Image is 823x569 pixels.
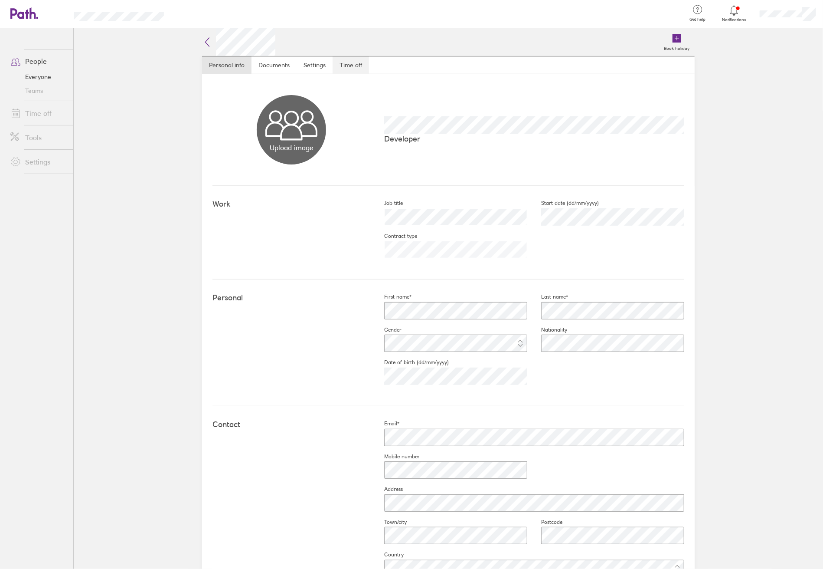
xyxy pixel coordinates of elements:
span: Notifications [720,17,748,23]
a: Time off [333,56,369,74]
a: People [3,53,73,70]
h4: Contact [212,420,370,429]
a: Teams [3,84,73,98]
a: Book holiday [659,28,695,56]
label: Mobile number [370,453,420,460]
a: Personal info [202,56,251,74]
label: Start date (dd/mm/yyyy) [527,200,599,207]
a: Notifications [720,4,748,23]
a: Tools [3,129,73,146]
label: First name* [370,293,411,300]
label: Country [370,551,404,558]
h4: Work [212,200,370,209]
label: Job title [370,200,403,207]
a: Everyone [3,70,73,84]
label: Last name* [527,293,568,300]
h4: Personal [212,293,370,303]
a: Settings [3,153,73,171]
label: Book holiday [659,43,695,51]
label: Email* [370,420,399,427]
span: Get help [683,17,712,22]
a: Time off [3,105,73,122]
label: Nationality [527,326,567,333]
label: Contract type [370,233,417,240]
label: Address [370,486,403,493]
label: Date of birth (dd/mm/yyyy) [370,359,449,366]
label: Gender [370,326,402,333]
p: Developer [384,134,684,143]
label: Town/city [370,519,407,526]
a: Settings [297,56,333,74]
a: Documents [251,56,297,74]
label: Postcode [527,519,562,526]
